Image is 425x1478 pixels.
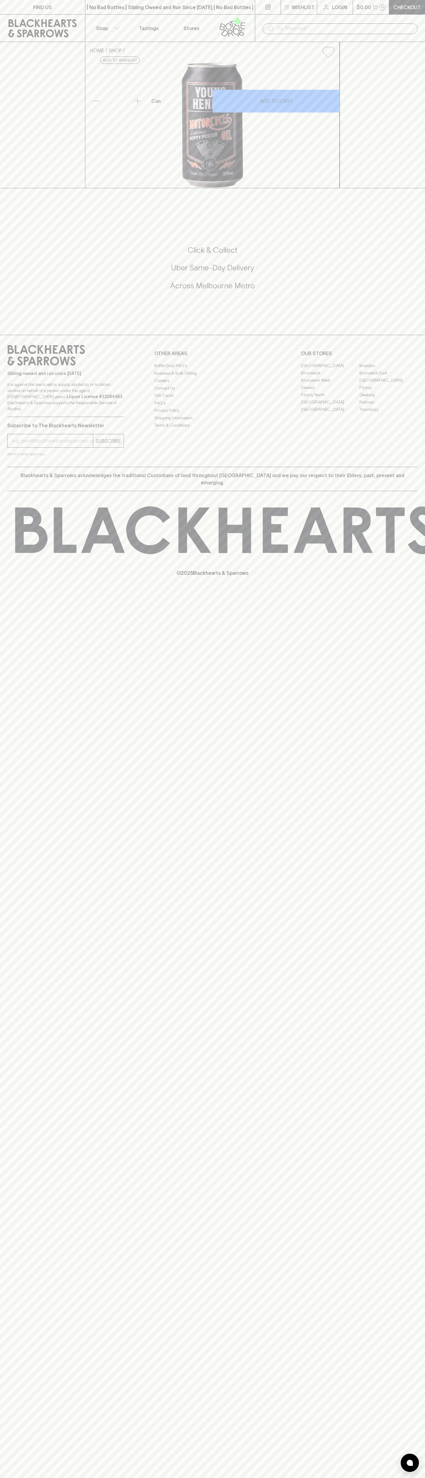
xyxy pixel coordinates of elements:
a: Brunswick West [301,376,359,384]
p: Subscribe to The Blackhearts Newsletter [7,422,124,429]
button: ADD TO CART [213,90,340,113]
a: Contact Us [154,384,271,392]
img: bubble-icon [407,1460,413,1466]
a: Geelong [359,391,418,398]
a: [GEOGRAPHIC_DATA] [301,398,359,406]
p: Can [151,97,161,105]
h5: Uber Same-Day Delivery [7,263,418,273]
p: Shop [96,25,108,32]
input: Try "Pinot noir" [277,24,413,33]
a: Privacy Policy [154,407,271,414]
img: 52302.png [85,62,339,188]
p: It is against the law to sell or supply alcohol to, or to obtain alcohol on behalf of a person un... [7,381,124,412]
a: Terms & Conditions [154,422,271,429]
button: Add to wishlist [320,44,337,60]
a: [GEOGRAPHIC_DATA] [301,362,359,369]
input: e.g. jane@blackheartsandsparrows.com.au [12,436,93,446]
p: SUBSCRIBE [96,437,121,445]
a: Elwood [301,384,359,391]
a: Fitzroy North [301,391,359,398]
div: Call to action block [7,221,418,323]
a: Thornbury [359,406,418,413]
p: FIND US [33,4,52,11]
a: Business & Bulk Gifting [154,370,271,377]
button: Add to wishlist [100,57,140,64]
a: Bottle Drop FAQ's [154,362,271,370]
p: OTHER AREAS [154,350,271,357]
p: Blackhearts & Sparrows acknowledges the traditional Custodians of land throughout [GEOGRAPHIC_DAT... [12,472,413,486]
p: Stores [183,25,199,32]
button: Shop [85,15,128,42]
a: FAQ's [154,399,271,407]
a: Braddon [359,362,418,369]
a: [GEOGRAPHIC_DATA] [301,406,359,413]
p: We will never spam you [7,451,124,457]
a: Stores [170,15,213,42]
button: SUBSCRIBE [93,434,124,447]
a: SHOP [109,48,122,53]
p: 0 [381,5,384,9]
a: Brunswick [301,369,359,376]
p: ADD TO CART [260,97,293,105]
div: Can [149,95,212,107]
p: Checkout [393,4,421,11]
h5: Click & Collect [7,245,418,255]
a: [GEOGRAPHIC_DATA] [359,376,418,384]
a: Tastings [128,15,170,42]
p: Wishlist [292,4,315,11]
a: Careers [154,377,271,384]
a: Brunswick East [359,369,418,376]
p: Login [332,4,347,11]
p: Tastings [139,25,159,32]
a: HOME [90,48,104,53]
strong: Liquor License #32064953 [67,394,122,399]
h5: Across Melbourne Metro [7,281,418,291]
p: OUR STORES [301,350,418,357]
p: Sibling owned and run since [DATE] [7,370,124,376]
a: Shipping Information [154,414,271,422]
p: $0.00 [357,4,371,11]
a: Fitzroy [359,384,418,391]
a: Gift Cards [154,392,271,399]
a: Prahran [359,398,418,406]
